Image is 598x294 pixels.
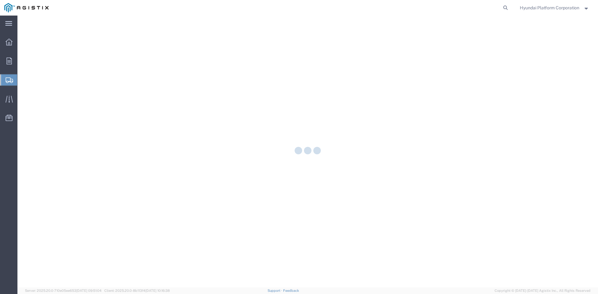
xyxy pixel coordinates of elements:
a: Support [268,289,283,292]
button: Hyundai Platform Corporation [520,4,590,12]
span: [DATE] 10:16:38 [145,289,170,292]
img: logo [4,3,49,12]
span: Server: 2025.20.0-710e05ee653 [25,289,102,292]
span: Client: 2025.20.0-8b113f4 [104,289,170,292]
span: Hyundai Platform Corporation [520,4,579,11]
a: Feedback [283,289,299,292]
span: Copyright © [DATE]-[DATE] Agistix Inc., All Rights Reserved [495,288,591,293]
span: [DATE] 09:51:04 [76,289,102,292]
